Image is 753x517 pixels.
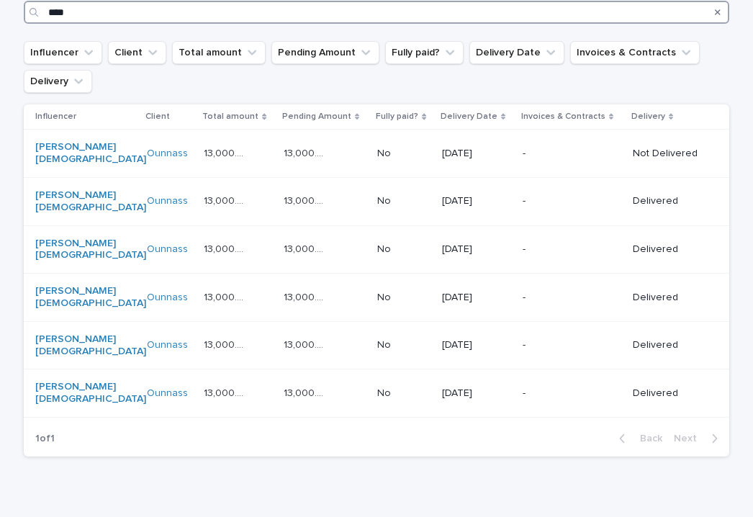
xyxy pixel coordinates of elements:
p: Client [145,109,170,125]
p: 13,000.00 [204,240,252,256]
p: No [377,240,394,256]
p: [DATE] [442,243,511,256]
button: Next [668,432,729,445]
tr: [PERSON_NAME][DEMOGRAPHIC_DATA] Ounnass 13,000.0013,000.00 13,000.0013,000.00 NoNo [DATE]-Delivered [24,321,729,369]
tr: [PERSON_NAME][DEMOGRAPHIC_DATA] Ounnass 13,000.0013,000.00 13,000.0013,000.00 NoNo [DATE]-Delivered [24,177,729,225]
p: 13,000.00 [284,145,332,160]
p: [DATE] [442,148,511,160]
p: 13,000.00 [204,385,252,400]
p: 1 of 1 [24,421,66,457]
p: No [377,289,394,304]
a: [PERSON_NAME][DEMOGRAPHIC_DATA] [35,381,146,405]
p: Delivered [633,195,706,207]
span: Back [631,433,662,444]
p: [DATE] [442,292,511,304]
input: Search [24,1,729,24]
a: [PERSON_NAME][DEMOGRAPHIC_DATA] [35,285,146,310]
button: Invoices & Contracts [570,41,700,64]
a: Ounnass [147,148,188,160]
p: Pending Amount [282,109,351,125]
p: No [377,385,394,400]
tr: [PERSON_NAME][DEMOGRAPHIC_DATA] Ounnass 13,000.0013,000.00 13,000.0013,000.00 NoNo [DATE]-Delivered [24,369,729,418]
p: Delivered [633,292,706,304]
p: - [523,292,613,304]
p: No [377,145,394,160]
a: Ounnass [147,387,188,400]
p: Total amount [202,109,258,125]
button: Client [108,41,166,64]
p: - [523,243,613,256]
p: 13,000.00 [204,192,252,207]
p: Delivery Date [441,109,497,125]
p: - [523,387,613,400]
p: Delivery [631,109,665,125]
p: Delivered [633,387,706,400]
p: Not Delivered [633,148,706,160]
a: [PERSON_NAME][DEMOGRAPHIC_DATA] [35,189,146,214]
p: - [523,339,613,351]
button: Pending Amount [271,41,379,64]
p: 13,000.00 [204,336,252,351]
a: Ounnass [147,243,188,256]
a: [PERSON_NAME][DEMOGRAPHIC_DATA] [35,141,146,166]
p: Delivered [633,339,706,351]
tr: [PERSON_NAME][DEMOGRAPHIC_DATA] Ounnass 13,000.0013,000.00 13,000.0013,000.00 NoNo [DATE]-Delivered [24,274,729,322]
p: No [377,192,394,207]
a: Ounnass [147,195,188,207]
p: Influencer [35,109,76,125]
p: [DATE] [442,339,511,351]
a: Ounnass [147,292,188,304]
p: 13,000.00 [284,289,332,304]
p: [DATE] [442,387,511,400]
p: - [523,148,613,160]
button: Delivery Date [469,41,564,64]
tr: [PERSON_NAME][DEMOGRAPHIC_DATA] Ounnass 13,000.0013,000.00 13,000.0013,000.00 NoNo [DATE]-Not Del... [24,130,729,178]
p: 13,000.00 [284,336,332,351]
p: 13,000.00 [284,385,332,400]
a: [PERSON_NAME][DEMOGRAPHIC_DATA] [35,333,146,358]
p: [DATE] [442,195,511,207]
a: Ounnass [147,339,188,351]
button: Delivery [24,70,92,93]
button: Back [608,432,668,445]
p: Fully paid? [376,109,418,125]
p: 13,000.00 [204,289,252,304]
p: 13,000.00 [204,145,252,160]
tr: [PERSON_NAME][DEMOGRAPHIC_DATA] Ounnass 13,000.0013,000.00 13,000.0013,000.00 NoNo [DATE]-Delivered [24,225,729,274]
button: Influencer [24,41,102,64]
p: Delivered [633,243,706,256]
p: No [377,336,394,351]
a: [PERSON_NAME][DEMOGRAPHIC_DATA] [35,238,146,262]
button: Fully paid? [385,41,464,64]
button: Total amount [172,41,266,64]
p: Invoices & Contracts [521,109,605,125]
p: - [523,195,613,207]
p: 13,000.00 [284,192,332,207]
p: 13,000.00 [284,240,332,256]
span: Next [674,433,705,444]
